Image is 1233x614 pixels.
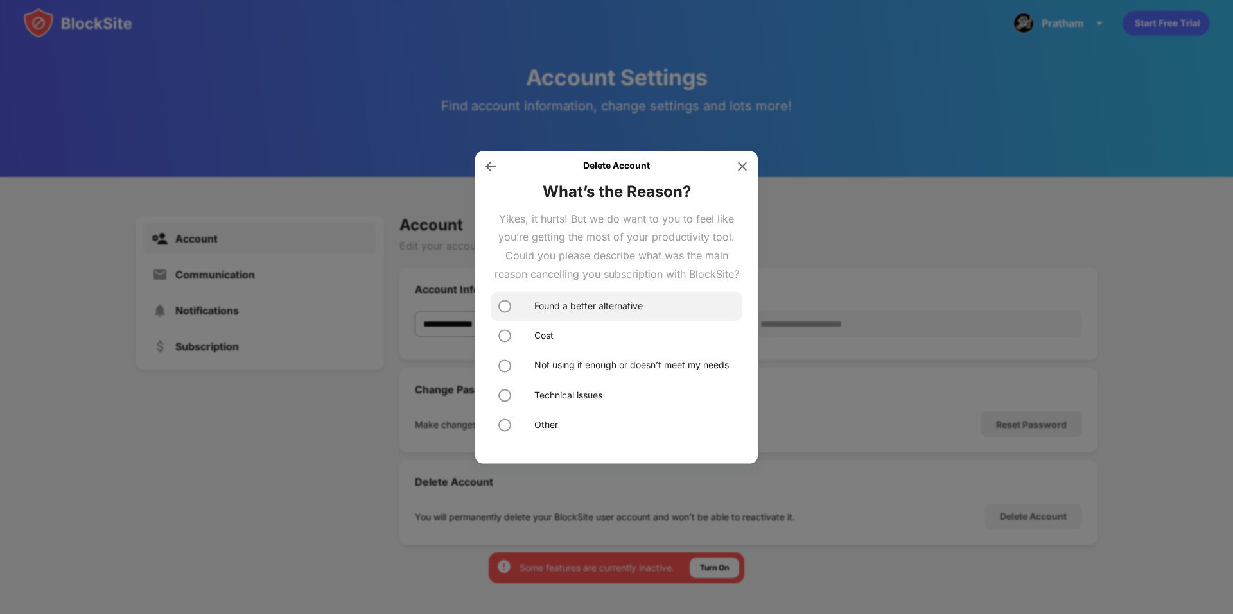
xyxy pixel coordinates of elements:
[534,359,729,373] div: Not using it enough or doesn’t meet my needs
[534,329,554,343] div: Cost
[534,418,558,432] div: Other
[491,210,742,284] div: Yikes, it hurts! But we do want to you to feel like you’re getting the most of your productivity ...
[543,182,691,202] div: What’s the Reason?
[491,151,742,182] div: Delete Account
[534,388,602,402] div: Technical issues
[534,299,643,313] div: Found a better alternative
